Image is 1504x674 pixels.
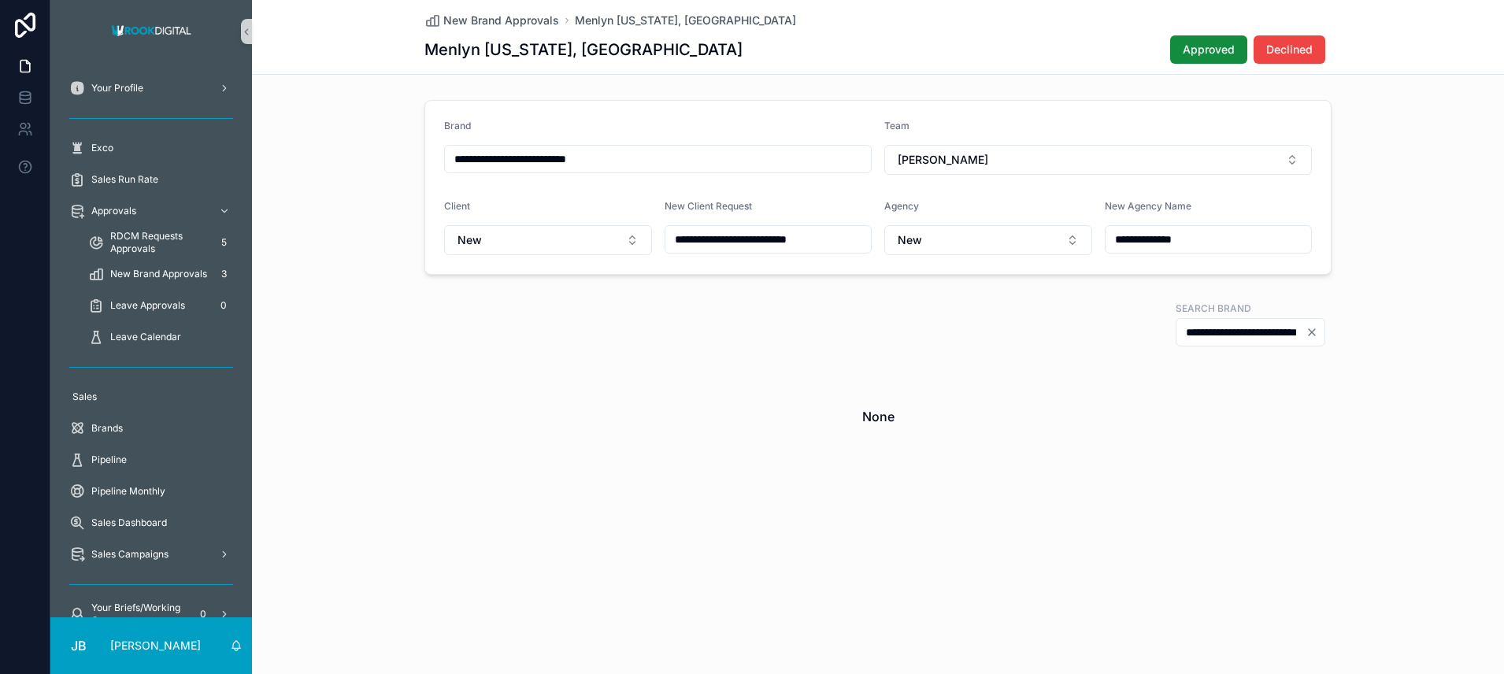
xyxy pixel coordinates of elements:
[79,323,243,351] a: Leave Calendar
[91,517,167,529] span: Sales Dashboard
[194,605,213,624] div: 0
[1170,35,1247,64] button: Approved
[214,296,233,315] div: 0
[665,200,752,212] span: New Client Request
[60,600,243,628] a: Your Briefs/Working On0
[60,134,243,162] a: Exco
[79,260,243,288] a: New Brand Approvals3
[884,225,1092,255] button: Select Button
[1266,42,1313,57] span: Declined
[79,228,243,257] a: RDCM Requests Approvals5
[1254,35,1325,64] button: Declined
[91,485,165,498] span: Pipeline Monthly
[91,205,136,217] span: Approvals
[60,165,243,194] a: Sales Run Rate
[898,232,922,248] span: New
[1306,326,1324,339] button: Clear
[91,173,158,186] span: Sales Run Rate
[91,454,127,466] span: Pipeline
[110,299,185,312] span: Leave Approvals
[79,291,243,320] a: Leave Approvals0
[91,82,143,94] span: Your Profile
[60,477,243,505] a: Pipeline Monthly
[884,200,919,212] span: Agency
[862,407,895,426] h2: None
[110,230,208,255] span: RDCM Requests Approvals
[444,225,652,255] button: Select Button
[60,383,243,411] a: Sales
[424,13,559,28] a: New Brand Approvals
[884,145,1312,175] button: Select Button
[60,540,243,568] a: Sales Campaigns
[60,414,243,443] a: Brands
[91,422,123,435] span: Brands
[898,152,988,168] span: [PERSON_NAME]
[457,232,482,248] span: New
[91,548,169,561] span: Sales Campaigns
[72,391,97,403] span: Sales
[884,120,909,131] span: Team
[71,636,87,655] span: JB
[575,13,796,28] a: Menlyn [US_STATE], [GEOGRAPHIC_DATA]
[110,268,207,280] span: New Brand Approvals
[1105,200,1191,212] span: New Agency Name
[91,142,113,154] span: Exco
[91,602,187,627] span: Your Briefs/Working On
[1183,42,1235,57] span: Approved
[444,200,470,212] span: Client
[60,197,243,225] a: Approvals
[110,331,181,343] span: Leave Calendar
[60,446,243,474] a: Pipeline
[60,74,243,102] a: Your Profile
[214,265,233,283] div: 3
[214,233,233,252] div: 5
[443,13,559,28] span: New Brand Approvals
[60,509,243,537] a: Sales Dashboard
[1176,301,1251,315] label: Search Brand
[50,63,252,617] div: scrollable content
[424,39,743,61] h1: Menlyn [US_STATE], [GEOGRAPHIC_DATA]
[110,638,201,654] p: [PERSON_NAME]
[107,19,196,44] img: App logo
[444,120,471,131] span: Brand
